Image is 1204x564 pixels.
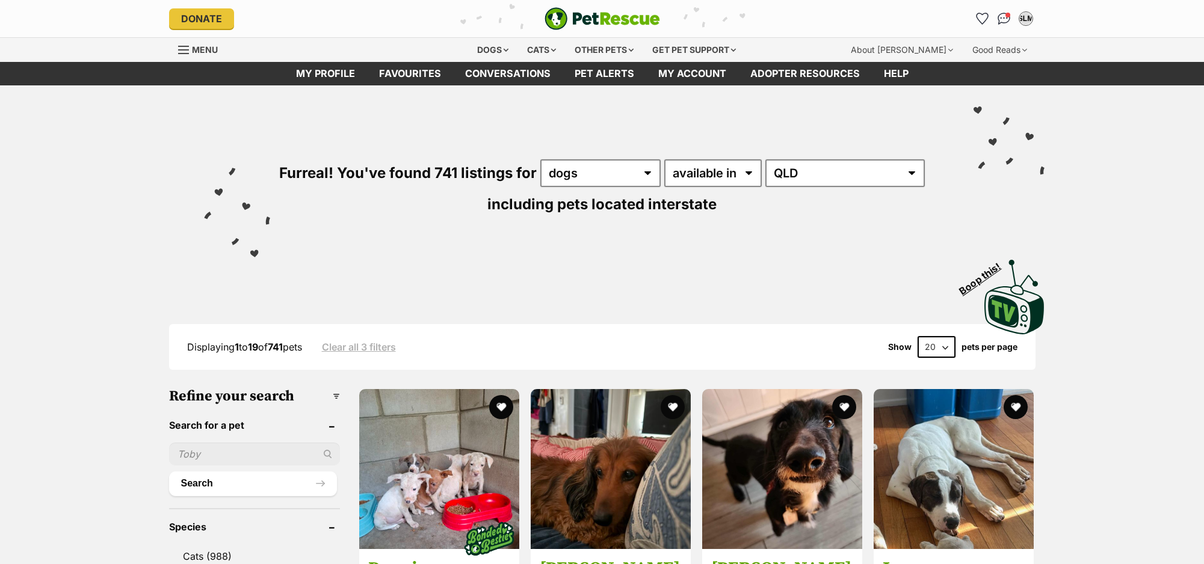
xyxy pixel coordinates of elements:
[644,38,744,62] div: Get pet support
[1004,395,1028,419] button: favourite
[279,164,537,182] span: Furreal! You've found 741 listings for
[872,62,921,85] a: Help
[984,260,1045,334] img: PetRescue TV logo
[284,62,367,85] a: My profile
[187,341,302,353] span: Displaying to of pets
[962,342,1017,352] label: pets per page
[646,62,738,85] a: My account
[487,195,717,213] span: including pets located interstate
[1016,9,1036,28] button: My account
[469,38,517,62] div: Dogs
[545,7,660,30] a: PetRescue
[738,62,872,85] a: Adopter resources
[169,471,338,495] button: Search
[973,9,1036,28] ul: Account quick links
[888,342,912,352] span: Show
[984,249,1045,337] a: Boop this!
[169,521,341,532] header: Species
[169,388,341,405] h3: Refine your search
[874,389,1034,549] img: Juno - Bull Arab Dog
[1020,13,1032,25] div: SLM
[973,9,992,28] a: Favourites
[998,13,1010,25] img: chat-41dd97257d64d25036548639549fe6c8038ab92f7586957e7f3b1b290dea8141.svg
[964,38,1036,62] div: Good Reads
[268,341,283,353] strong: 741
[235,341,239,353] strong: 1
[566,38,642,62] div: Other pets
[519,38,564,62] div: Cats
[832,395,856,419] button: favourite
[995,9,1014,28] a: Conversations
[367,62,453,85] a: Favourites
[178,38,226,60] a: Menu
[248,341,258,353] strong: 19
[169,420,341,431] header: Search for a pet
[563,62,646,85] a: Pet alerts
[192,44,218,55] span: Menu
[169,443,341,465] input: Toby
[322,342,396,352] a: Clear all 3 filters
[453,62,563,85] a: conversations
[489,395,513,419] button: favourite
[545,7,660,30] img: logo-e224e6f780fb5917bec1dbf3a21bbac754714ae5b6737aabdf751b685950b380.svg
[359,389,519,549] img: Puppies - Mastiff Dog
[957,253,1012,296] span: Boop this!
[169,8,234,29] a: Donate
[531,389,691,549] img: Pierre - Dachshund (Miniature Long Haired) Dog
[661,395,685,419] button: favourite
[842,38,962,62] div: About [PERSON_NAME]
[702,389,862,549] img: Milo - Poodle x Dachshund Dog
